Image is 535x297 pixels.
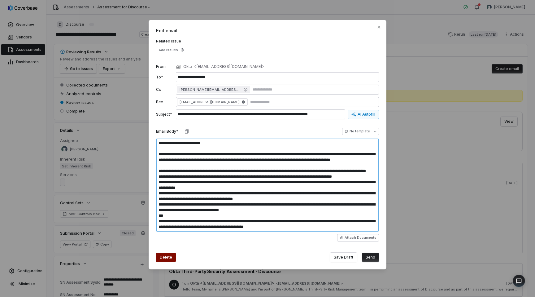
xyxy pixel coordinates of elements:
[337,234,379,242] button: Attach Documents
[351,112,375,117] div: AI Autofill
[330,253,357,262] button: Save Draft
[156,112,173,117] label: Subject*
[183,64,264,70] p: Okta <[EMAIL_ADDRESS][DOMAIN_NAME]>
[156,100,173,104] label: Bcc
[362,253,379,262] button: Send
[156,64,173,69] label: From
[348,110,379,119] button: AI Autofill
[156,46,187,54] button: Add issues
[156,129,178,134] label: Email Body*
[156,87,173,92] label: Cc
[156,253,176,262] button: Delete
[156,27,379,34] span: Edit email
[180,87,241,92] span: [PERSON_NAME][EMAIL_ADDRESS][PERSON_NAME][DOMAIN_NAME]
[177,98,248,106] span: [EMAIL_ADDRESS][DOMAIN_NAME]
[345,235,376,240] span: Attach Documents
[156,39,379,44] label: Related Issue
